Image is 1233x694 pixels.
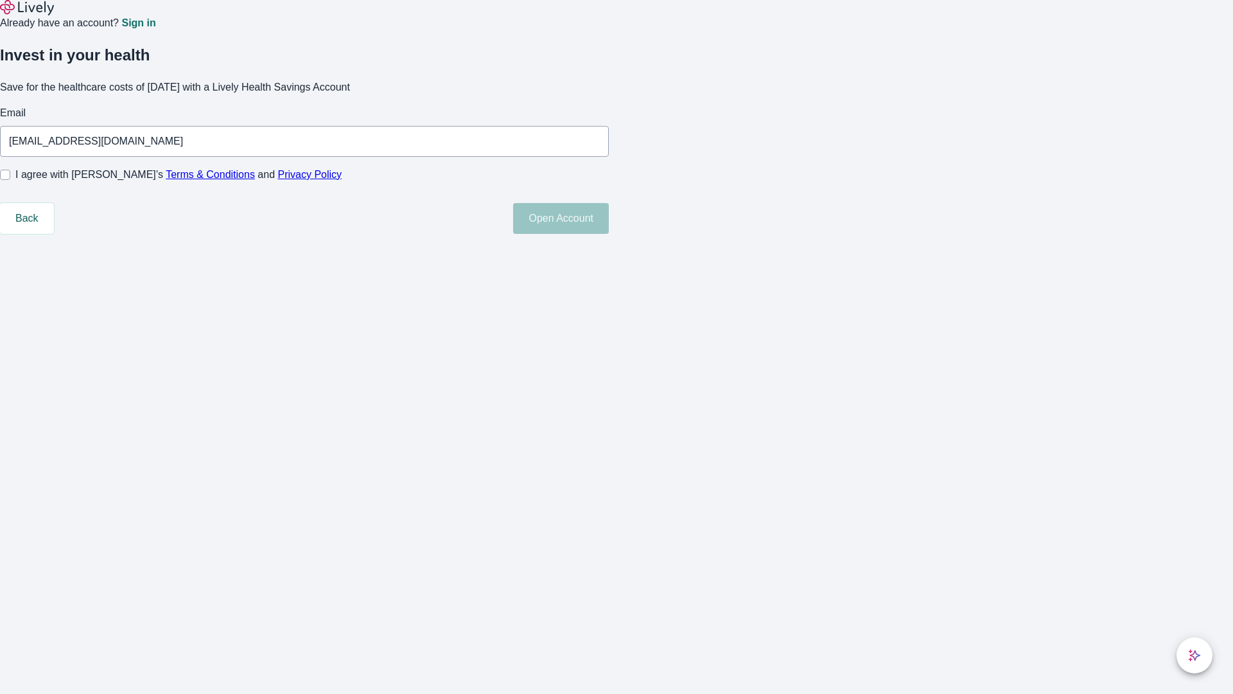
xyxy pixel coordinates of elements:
a: Terms & Conditions [166,169,255,180]
a: Privacy Policy [278,169,342,180]
span: I agree with [PERSON_NAME]’s and [15,167,342,182]
button: chat [1176,637,1212,673]
svg: Lively AI Assistant [1188,649,1201,662]
a: Sign in [121,18,155,28]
